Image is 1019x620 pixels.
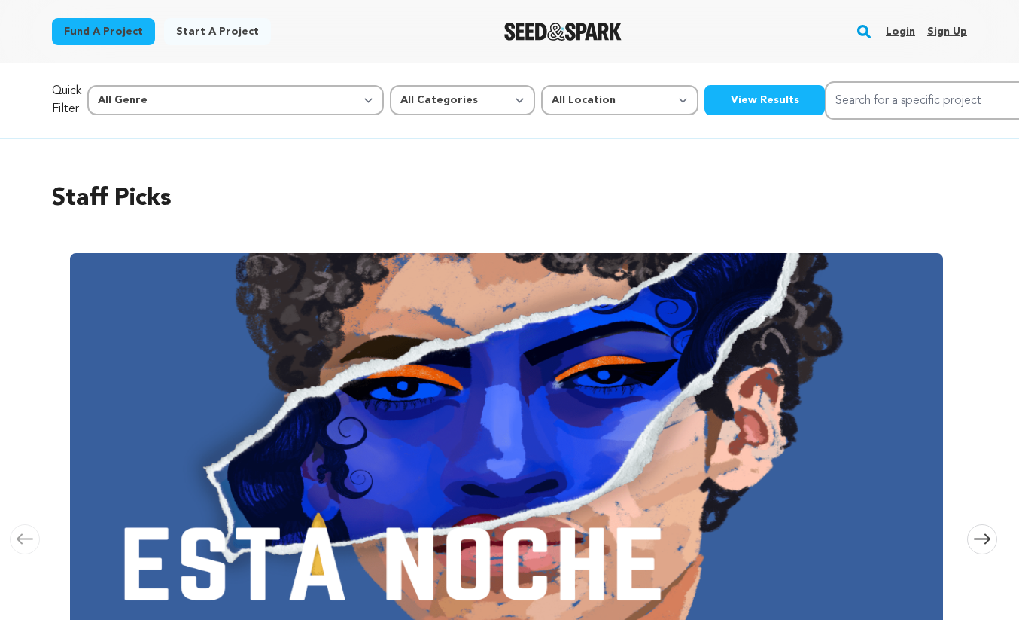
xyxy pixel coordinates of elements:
a: Start a project [164,18,271,45]
button: View Results [704,85,825,115]
a: Fund a project [52,18,155,45]
img: Seed&Spark Logo Dark Mode [504,23,622,41]
p: Quick Filter [52,82,81,118]
h2: Staff Picks [52,181,967,217]
a: Seed&Spark Homepage [504,23,622,41]
a: Login [886,20,915,44]
a: Sign up [927,20,967,44]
